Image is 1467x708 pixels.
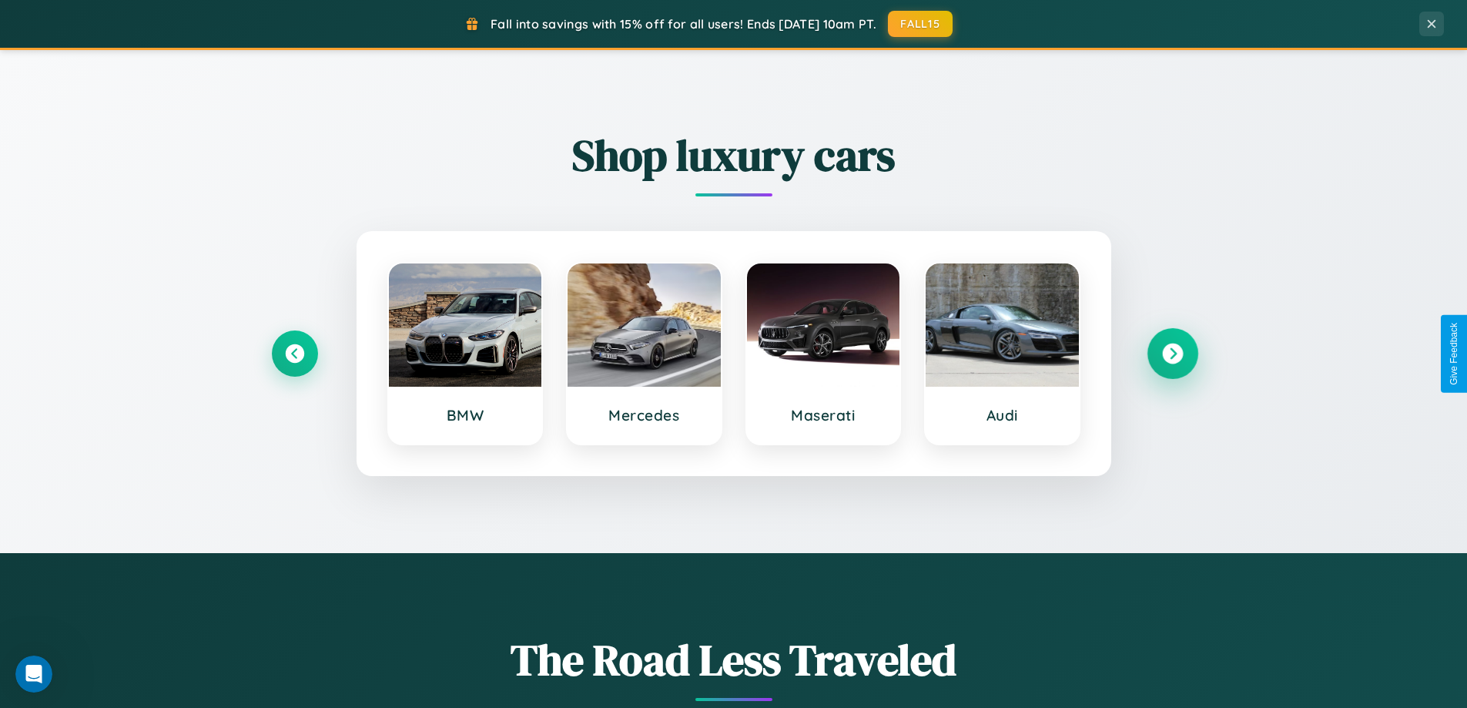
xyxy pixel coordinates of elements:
[762,406,885,424] h3: Maserati
[1449,323,1459,385] div: Give Feedback
[583,406,705,424] h3: Mercedes
[15,656,52,693] iframe: Intercom live chat
[888,11,953,37] button: FALL15
[491,16,876,32] span: Fall into savings with 15% off for all users! Ends [DATE] 10am PT.
[404,406,527,424] h3: BMW
[941,406,1063,424] h3: Audi
[272,630,1196,690] h1: The Road Less Traveled
[272,126,1196,185] h2: Shop luxury cars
